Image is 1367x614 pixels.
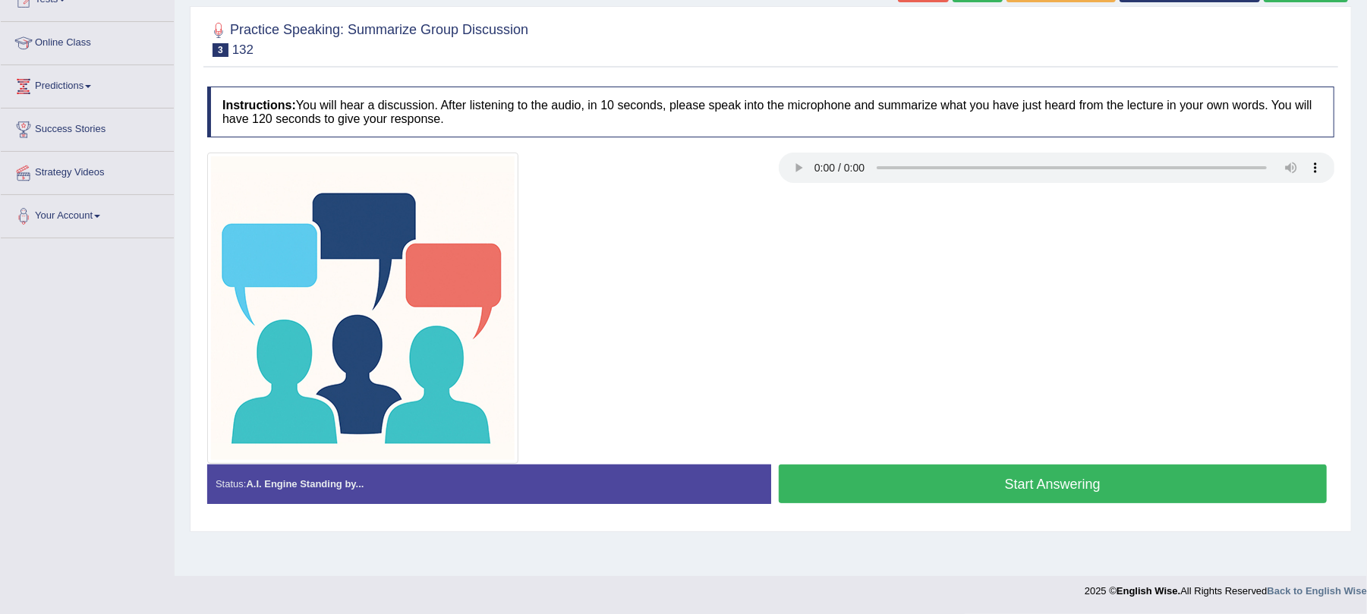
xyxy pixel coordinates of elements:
[222,99,296,112] b: Instructions:
[232,43,254,57] small: 132
[1117,585,1180,597] strong: English Wise.
[1,22,174,60] a: Online Class
[207,87,1334,137] h4: You will hear a discussion. After listening to the audio, in 10 seconds, please speak into the mi...
[1,152,174,190] a: Strategy Videos
[207,464,771,503] div: Status:
[1085,576,1367,598] div: 2025 © All Rights Reserved
[1,195,174,233] a: Your Account
[213,43,228,57] span: 3
[1,109,174,146] a: Success Stories
[779,464,1328,503] button: Start Answering
[207,19,528,57] h2: Practice Speaking: Summarize Group Discussion
[1268,585,1367,597] a: Back to English Wise
[1,65,174,103] a: Predictions
[246,478,364,490] strong: A.I. Engine Standing by...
